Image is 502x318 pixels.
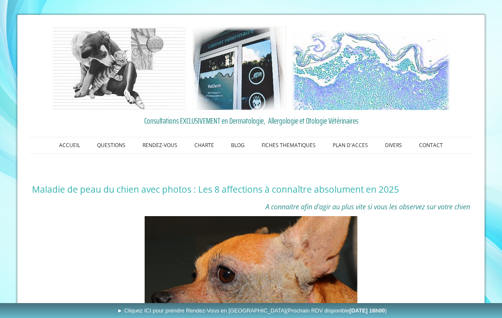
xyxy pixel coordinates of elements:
[222,137,253,153] a: BLOG
[32,184,470,195] h1: Maladie de peau du chien avec photos : Les 8 affections à connaître absolument en 2025
[88,137,134,153] a: QUESTIONS
[324,137,376,153] a: PLAN D'ACCES
[349,307,385,314] b: [DATE] 16h00
[411,137,451,153] a: CONTACT
[32,114,470,127] a: Consultations EXCLUSIVEMENT en Dermatologie, Allergologie et Otologie Vétérinaires
[134,137,186,153] a: RENDEZ-VOUS
[286,307,387,314] span: (Prochain RDV disponible )
[265,202,470,211] span: A connaitre afin d'agir au plus vite si vous les observez sur votre chien
[376,137,411,153] a: DIVERS
[186,137,222,153] a: CHARTE
[253,137,324,153] a: FICHES THEMATIQUES
[117,307,387,314] span: ► Cliquez ICI pour prendre Rendez-Vous en [GEOGRAPHIC_DATA]
[51,137,88,153] a: ACCUEIL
